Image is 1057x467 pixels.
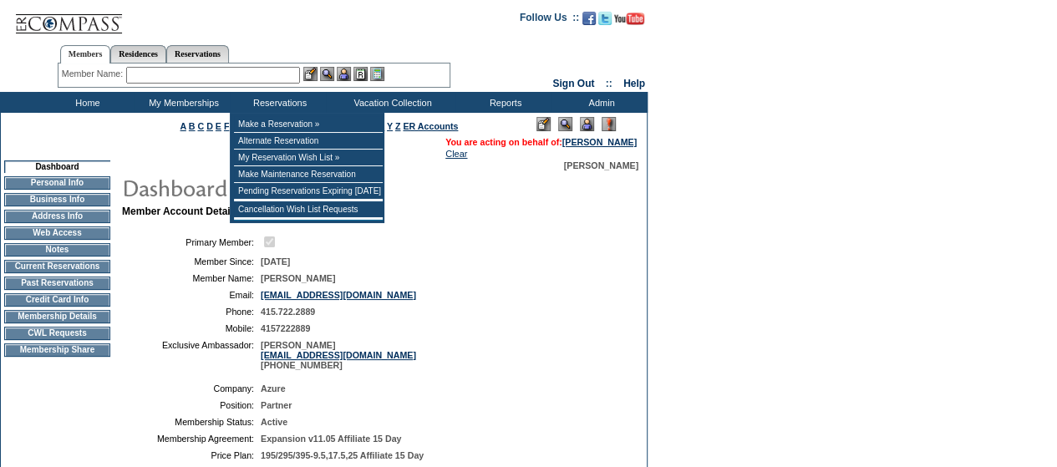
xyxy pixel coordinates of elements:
[602,117,616,131] img: Log Concern/Member Elevation
[129,323,254,333] td: Mobile:
[580,117,594,131] img: Impersonate
[261,273,335,283] span: [PERSON_NAME]
[234,166,383,183] td: Make Maintenance Reservation
[4,176,110,190] td: Personal Info
[261,383,286,393] span: Azure
[129,256,254,266] td: Member Since:
[558,117,572,131] img: View Mode
[261,434,401,444] span: Expansion v11.05 Affiliate 15 Day
[129,307,254,317] td: Phone:
[166,45,229,63] a: Reservations
[326,92,455,113] td: Vacation Collection
[4,343,110,357] td: Membership Share
[4,260,110,273] td: Current Reservations
[4,277,110,290] td: Past Reservations
[4,193,110,206] td: Business Info
[564,160,638,170] span: [PERSON_NAME]
[230,92,326,113] td: Reservations
[582,12,596,25] img: Become our fan on Facebook
[536,117,551,131] img: Edit Mode
[234,133,383,150] td: Alternate Reservation
[4,226,110,240] td: Web Access
[403,121,458,131] a: ER Accounts
[234,150,383,166] td: My Reservation Wish List »
[261,307,315,317] span: 415.722.2889
[189,121,196,131] a: B
[134,92,230,113] td: My Memberships
[552,78,594,89] a: Sign Out
[562,137,637,147] a: [PERSON_NAME]
[234,116,383,133] td: Make a Reservation »
[129,383,254,393] td: Company:
[110,45,166,63] a: Residences
[303,67,318,81] img: b_edit.gif
[4,327,110,340] td: CWL Requests
[261,290,416,300] a: [EMAIL_ADDRESS][DOMAIN_NAME]
[614,13,644,25] img: Subscribe to our YouTube Channel
[234,201,383,218] td: Cancellation Wish List Requests
[261,400,292,410] span: Partner
[38,92,134,113] td: Home
[261,256,290,266] span: [DATE]
[4,210,110,223] td: Address Info
[320,67,334,81] img: View
[606,78,612,89] span: ::
[216,121,221,131] a: E
[445,137,637,147] span: You are acting on behalf of:
[623,78,645,89] a: Help
[614,17,644,27] a: Subscribe to our YouTube Channel
[4,293,110,307] td: Credit Card Info
[197,121,204,131] a: C
[129,290,254,300] td: Email:
[387,121,393,131] a: Y
[445,149,467,159] a: Clear
[261,340,416,370] span: [PERSON_NAME] [PHONE_NUMBER]
[4,310,110,323] td: Membership Details
[261,450,424,460] span: 195/295/395-9.5,17.5,25 Affiliate 15 Day
[206,121,213,131] a: D
[129,234,254,250] td: Primary Member:
[261,350,416,360] a: [EMAIL_ADDRESS][DOMAIN_NAME]
[129,400,254,410] td: Position:
[129,434,254,444] td: Membership Agreement:
[121,170,455,204] img: pgTtlDashboard.gif
[551,92,648,113] td: Admin
[370,67,384,81] img: b_calculator.gif
[234,183,383,200] td: Pending Reservations Expiring [DATE]
[180,121,186,131] a: A
[261,323,310,333] span: 4157222889
[129,340,254,370] td: Exclusive Ambassador:
[395,121,401,131] a: Z
[598,12,612,25] img: Follow us on Twitter
[455,92,551,113] td: Reports
[122,206,239,217] b: Member Account Details
[129,273,254,283] td: Member Name:
[4,160,110,173] td: Dashboard
[598,17,612,27] a: Follow us on Twitter
[582,17,596,27] a: Become our fan on Facebook
[62,67,126,81] div: Member Name:
[60,45,111,63] a: Members
[4,243,110,256] td: Notes
[129,417,254,427] td: Membership Status:
[337,67,351,81] img: Impersonate
[520,10,579,30] td: Follow Us ::
[224,121,230,131] a: F
[129,450,254,460] td: Price Plan:
[353,67,368,81] img: Reservations
[261,417,287,427] span: Active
